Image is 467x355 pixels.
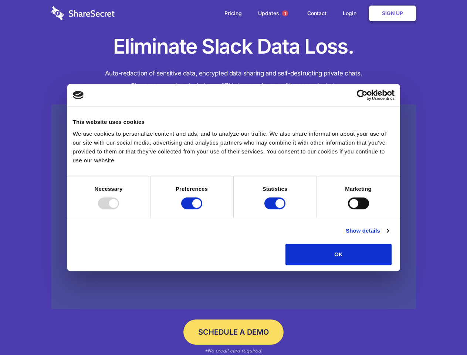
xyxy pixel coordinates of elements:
em: *No credit card required. [204,348,263,354]
img: logo-wordmark-white-trans-d4663122ce5f474addd5e946df7df03e33cb6a1c49d2221995e7729f52c070b2.svg [51,6,115,20]
a: Sign Up [369,6,416,21]
strong: Marketing [345,186,372,192]
img: logo [73,91,84,99]
a: Usercentrics Cookiebot - opens in a new window [330,89,395,101]
strong: Necessary [95,186,123,192]
a: Wistia video thumbnail [51,104,416,310]
a: Login [335,2,368,25]
a: Schedule a Demo [183,319,284,345]
a: Contact [300,2,334,25]
div: This website uses cookies [73,118,395,126]
span: 1 [282,10,288,16]
strong: Statistics [263,186,288,192]
button: OK [285,244,392,265]
div: We use cookies to personalize content and ads, and to analyze our traffic. We also share informat... [73,129,395,165]
strong: Preferences [176,186,208,192]
a: Pricing [217,2,249,25]
a: Show details [346,226,389,235]
h1: Eliminate Slack Data Loss. [51,33,416,60]
h4: Auto-redaction of sensitive data, encrypted data sharing and self-destructing private chats. Shar... [51,67,416,92]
